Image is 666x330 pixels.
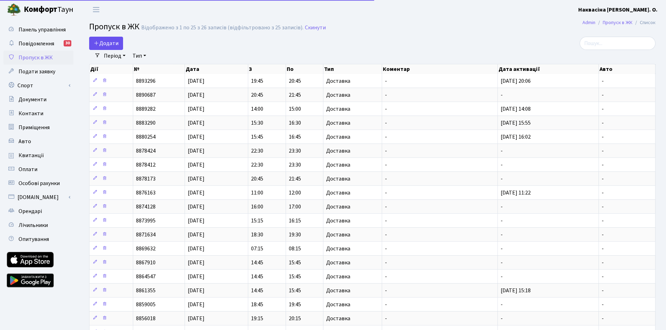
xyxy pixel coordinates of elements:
[323,64,382,74] th: Тип
[385,175,387,183] span: -
[289,273,301,280] span: 15:45
[385,161,387,169] span: -
[251,217,263,225] span: 15:15
[582,19,595,26] a: Admin
[19,124,50,131] span: Приміщення
[188,217,205,225] span: [DATE]
[136,315,156,322] span: 8856018
[188,147,205,155] span: [DATE]
[248,64,286,74] th: З
[289,77,301,85] span: 20:45
[385,189,387,197] span: -
[602,301,604,308] span: -
[136,217,156,225] span: 8873995
[326,134,350,140] span: Доставка
[251,147,263,155] span: 22:30
[501,315,503,322] span: -
[130,50,149,62] a: Тип
[289,203,301,211] span: 17:00
[3,232,73,246] a: Опитування
[188,119,205,127] span: [DATE]
[289,119,301,127] span: 16:30
[326,78,350,84] span: Доставка
[94,39,119,47] span: Додати
[19,54,53,61] span: Пропуск в ЖК
[3,176,73,190] a: Особові рахунки
[602,189,604,197] span: -
[136,231,156,239] span: 8871634
[3,79,73,93] a: Спорт
[501,231,503,239] span: -
[188,77,205,85] span: [DATE]
[19,235,49,243] span: Опитування
[289,315,301,322] span: 20:15
[3,93,73,107] a: Документи
[3,65,73,79] a: Подати заявку
[251,259,263,266] span: 14:45
[602,231,604,239] span: -
[602,217,604,225] span: -
[251,245,263,252] span: 07:15
[602,77,604,85] span: -
[501,147,503,155] span: -
[19,110,43,117] span: Контакти
[385,119,387,127] span: -
[326,120,350,126] span: Доставка
[141,24,303,31] div: Відображено з 1 по 25 з 26 записів (відфільтровано з 25 записів).
[3,107,73,120] a: Контакти
[289,301,301,308] span: 19:45
[89,64,133,74] th: Дії
[64,40,71,46] div: 30
[385,315,387,322] span: -
[385,287,387,294] span: -
[188,287,205,294] span: [DATE]
[501,273,503,280] span: -
[326,302,350,307] span: Доставка
[188,301,205,308] span: [DATE]
[188,175,205,183] span: [DATE]
[602,119,604,127] span: -
[89,21,139,33] span: Пропуск в ЖК
[89,37,123,50] a: Додати
[136,77,156,85] span: 8893296
[136,133,156,141] span: 8880254
[578,6,658,14] b: Наквасіна [PERSON_NAME]. О.
[3,134,73,148] a: Авто
[251,133,263,141] span: 15:45
[385,203,387,211] span: -
[501,301,503,308] span: -
[602,273,604,280] span: -
[136,91,156,99] span: 8890687
[385,105,387,113] span: -
[289,245,301,252] span: 08:15
[87,4,105,15] button: Переключити навігацію
[385,301,387,308] span: -
[602,105,604,113] span: -
[19,166,37,173] span: Оплати
[136,245,156,252] span: 8869632
[251,203,263,211] span: 16:00
[289,189,301,197] span: 12:00
[188,133,205,141] span: [DATE]
[501,287,531,294] span: [DATE] 15:18
[3,162,73,176] a: Оплати
[326,176,350,182] span: Доставка
[385,231,387,239] span: -
[602,203,604,211] span: -
[251,315,263,322] span: 19:15
[251,91,263,99] span: 20:45
[501,133,531,141] span: [DATE] 16:02
[602,315,604,322] span: -
[602,147,604,155] span: -
[289,161,301,169] span: 23:30
[326,106,350,112] span: Доставка
[326,246,350,251] span: Доставка
[136,259,156,266] span: 8867910
[19,207,42,215] span: Орендарі
[289,217,301,225] span: 16:15
[133,64,185,74] th: №
[501,105,531,113] span: [DATE] 14:08
[188,91,205,99] span: [DATE]
[251,273,263,280] span: 14:45
[286,64,324,74] th: По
